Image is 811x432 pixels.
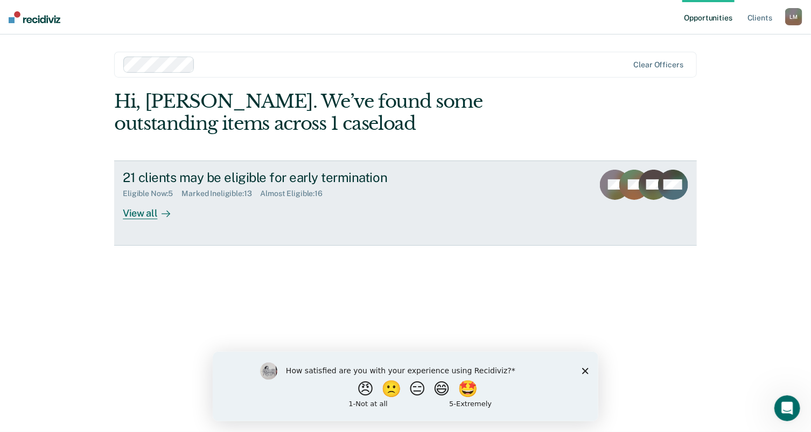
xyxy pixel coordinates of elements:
div: 21 clients may be eligible for early termination [123,170,501,185]
img: Recidiviz [9,11,60,23]
button: LM [785,8,802,25]
iframe: Intercom live chat [774,395,800,421]
div: L M [785,8,802,25]
div: View all [123,198,183,219]
div: Hi, [PERSON_NAME]. We’ve found some outstanding items across 1 caseload [114,90,580,135]
div: Clear officers [634,60,683,69]
a: 21 clients may be eligible for early terminationEligible Now:5Marked Ineligible:13Almost Eligible... [114,161,697,246]
iframe: Survey by Kim from Recidiviz [213,352,598,421]
div: Almost Eligible : 16 [261,189,332,198]
div: Eligible Now : 5 [123,189,181,198]
div: Marked Ineligible : 13 [181,189,260,198]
